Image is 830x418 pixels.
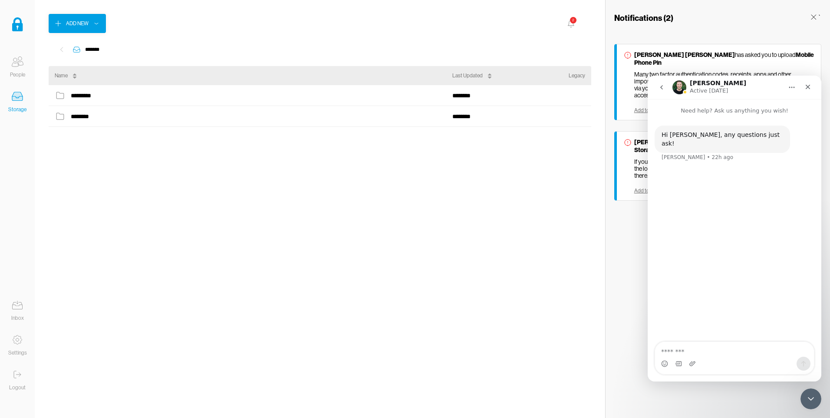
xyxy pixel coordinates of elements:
[634,51,735,59] strong: [PERSON_NAME] [PERSON_NAME]
[634,71,814,99] p: Many two factor authentication codes, receipts, apps and other important files to your loved ones...
[8,105,26,114] div: Storage
[9,383,26,392] div: Logout
[634,107,661,113] div: Add to vault
[614,13,673,23] h3: Notifications ( 2 )
[634,138,812,154] strong: Cloud Storage
[648,76,821,382] iframe: Intercom live chat
[55,71,68,80] div: Name
[634,138,814,154] p: has asked you to upload
[634,138,735,146] strong: [PERSON_NAME] [PERSON_NAME]
[66,19,89,28] div: Add New
[569,71,585,80] div: Legacy
[634,158,814,179] p: If you use Dropbox, Google Drive, One Drive or iCloud, please include the login details incase an...
[570,17,576,23] div: 2
[11,314,24,322] div: Inbox
[452,71,483,80] div: Last Updated
[800,388,821,409] iframe: Intercom live chat
[10,70,25,79] div: People
[634,51,814,66] p: has asked you to upload
[8,348,27,357] div: Settings
[49,14,106,33] button: Add New
[634,188,661,194] div: Add to vault
[634,51,814,66] strong: Mobile Phone Pin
